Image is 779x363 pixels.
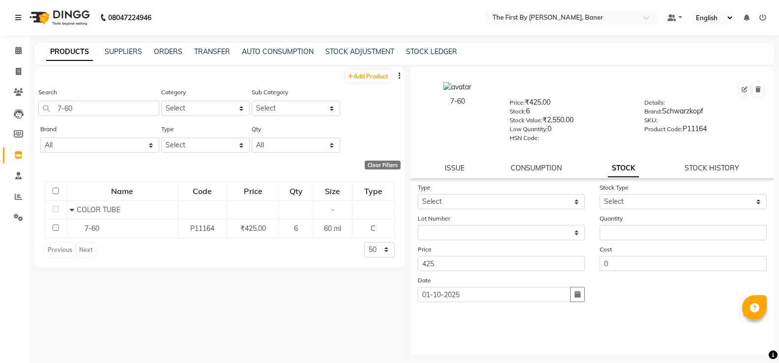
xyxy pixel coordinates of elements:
[510,98,525,107] label: Price:
[40,125,57,134] label: Brand
[161,88,186,97] label: Category
[445,164,464,172] a: ISSUE
[325,47,394,56] a: STOCK ADJUSTMENT
[25,4,92,31] img: logo
[644,124,764,138] div: P11164
[194,47,230,56] a: TRANSFER
[608,160,639,177] a: STOCK
[420,96,495,107] div: 7-60
[77,205,120,214] span: COLOR TUBE
[371,224,375,233] span: C
[510,124,630,138] div: 0
[510,134,539,142] label: HSN Code:
[738,324,769,353] iframe: chat widget
[511,164,562,172] a: CONSUMPTION
[644,106,764,120] div: Schwarzkopf
[242,47,314,56] a: AUTO CONSUMPTION
[644,98,665,107] label: Details:
[178,182,227,200] div: Code
[510,115,630,129] div: ₹2,550.00
[644,125,683,134] label: Product Code:
[154,47,182,56] a: ORDERS
[600,245,612,254] label: Cost
[406,47,457,56] a: STOCK LEDGER
[510,125,548,134] label: Low Quantity:
[228,182,278,200] div: Price
[240,224,266,233] span: ₹425.00
[600,183,629,192] label: Stock Type
[38,101,159,116] input: Search by product name or code
[418,276,431,285] label: Date
[365,161,401,169] div: Clear Filters
[510,97,630,111] div: ₹425.00
[280,182,313,200] div: Qty
[443,82,471,92] img: avatar
[190,224,214,233] span: P11164
[70,205,77,214] span: Collapse Row
[353,182,393,200] div: Type
[510,116,543,125] label: Stock Value:
[314,182,351,200] div: Size
[252,88,288,97] label: Sub Category
[510,106,630,120] div: 6
[418,214,450,223] label: Lot Number
[108,4,151,31] b: 08047224946
[741,307,766,321] button: Submit
[644,107,662,116] label: Brand:
[346,70,391,82] a: Add Product
[600,214,623,223] label: Quantity
[644,116,658,125] label: SKU:
[294,224,298,233] span: 6
[38,88,57,97] label: Search
[105,47,142,56] a: SUPPLIERS
[85,224,99,233] span: 7-60
[418,245,432,254] label: Price
[331,205,334,214] span: -
[161,125,174,134] label: Type
[324,224,341,233] span: 60 ml
[46,43,93,61] a: PRODUCTS
[252,125,261,134] label: Qty
[685,164,739,172] a: STOCK HISTORY
[510,107,526,116] label: Stock:
[418,183,431,192] label: Type
[68,182,177,200] div: Name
